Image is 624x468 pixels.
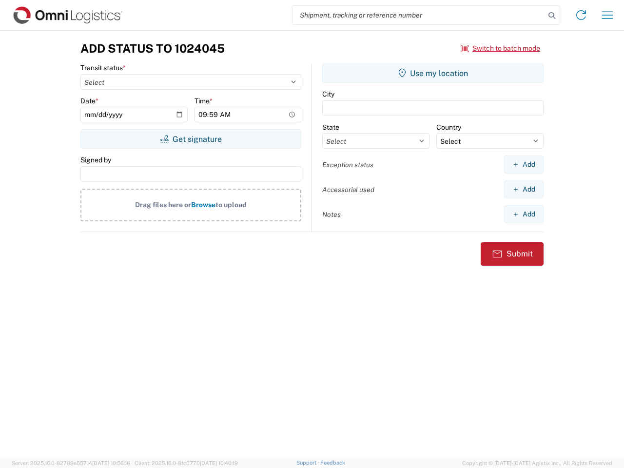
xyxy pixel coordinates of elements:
[322,185,374,194] label: Accessorial used
[80,156,111,164] label: Signed by
[195,97,213,105] label: Time
[504,205,544,223] button: Add
[135,201,191,209] span: Drag files here or
[481,242,544,266] button: Submit
[80,41,225,56] h3: Add Status to 1024045
[322,63,544,83] button: Use my location
[135,460,238,466] span: Client: 2025.16.0-8fc0770
[292,6,545,24] input: Shipment, tracking or reference number
[191,201,215,209] span: Browse
[436,123,461,132] label: Country
[462,459,612,468] span: Copyright © [DATE]-[DATE] Agistix Inc., All Rights Reserved
[504,180,544,198] button: Add
[200,460,238,466] span: [DATE] 10:40:19
[320,460,345,466] a: Feedback
[296,460,321,466] a: Support
[80,129,301,149] button: Get signature
[322,210,341,219] label: Notes
[504,156,544,174] button: Add
[12,460,130,466] span: Server: 2025.16.0-82789e55714
[322,90,334,98] label: City
[92,460,130,466] span: [DATE] 10:56:16
[80,63,126,72] label: Transit status
[322,160,373,169] label: Exception status
[322,123,339,132] label: State
[461,40,540,57] button: Switch to batch mode
[215,201,247,209] span: to upload
[80,97,98,105] label: Date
